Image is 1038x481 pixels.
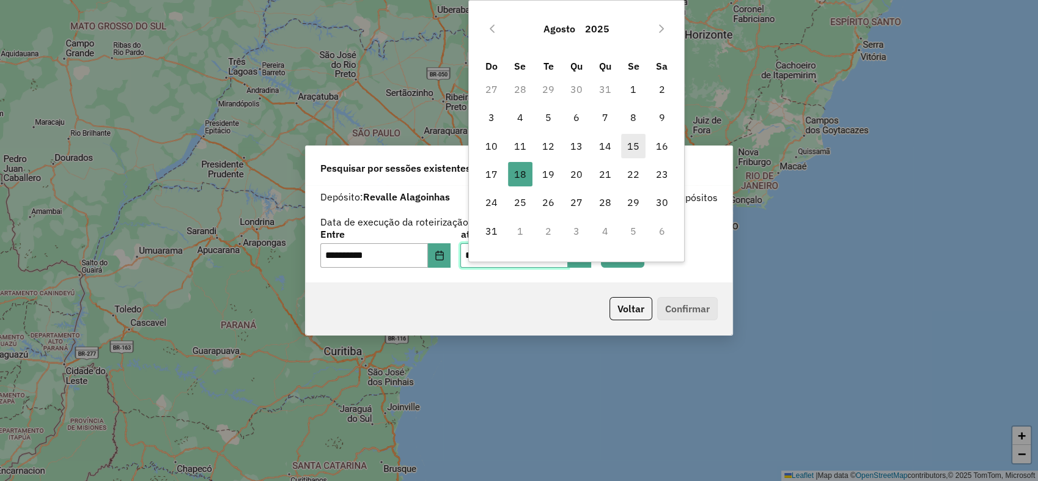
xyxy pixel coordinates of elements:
[619,75,647,103] td: 1
[479,219,504,243] span: 31
[562,75,591,103] td: 30
[564,190,589,215] span: 27
[564,134,589,158] span: 13
[619,217,647,245] td: 5
[619,160,647,188] td: 22
[482,19,502,39] button: Previous Month
[628,60,639,72] span: Se
[593,162,617,186] span: 21
[656,60,668,72] span: Sa
[477,160,506,188] td: 17
[543,60,553,72] span: Te
[460,227,591,241] label: até
[593,105,617,130] span: 7
[580,14,614,43] button: Choose Year
[506,132,534,160] td: 11
[534,160,562,188] td: 19
[621,162,646,186] span: 22
[508,105,532,130] span: 4
[591,103,619,131] td: 7
[621,190,646,215] span: 29
[534,188,562,216] td: 26
[506,217,534,245] td: 1
[591,160,619,188] td: 21
[506,75,534,103] td: 28
[593,134,617,158] span: 14
[506,188,534,216] td: 25
[564,105,589,130] span: 6
[647,160,675,188] td: 23
[562,103,591,131] td: 6
[536,134,561,158] span: 12
[591,188,619,216] td: 28
[591,132,619,160] td: 14
[479,134,504,158] span: 10
[647,103,675,131] td: 9
[485,60,498,72] span: Do
[649,190,674,215] span: 30
[536,162,561,186] span: 19
[621,105,646,130] span: 8
[619,103,647,131] td: 8
[647,217,675,245] td: 6
[514,60,526,72] span: Se
[477,132,506,160] td: 10
[506,103,534,131] td: 4
[477,217,506,245] td: 31
[320,189,450,204] label: Depósito:
[562,188,591,216] td: 27
[536,190,561,215] span: 26
[649,105,674,130] span: 9
[479,162,504,186] span: 17
[363,191,450,203] strong: Revalle Alagoinhas
[591,217,619,245] td: 4
[564,162,589,186] span: 20
[619,188,647,216] td: 29
[621,77,646,101] span: 1
[534,75,562,103] td: 29
[562,132,591,160] td: 13
[477,75,506,103] td: 27
[508,190,532,215] span: 25
[647,132,675,160] td: 16
[479,190,504,215] span: 24
[647,188,675,216] td: 30
[649,134,674,158] span: 16
[536,105,561,130] span: 5
[652,19,671,39] button: Next Month
[506,160,534,188] td: 18
[649,77,674,101] span: 2
[599,60,611,72] span: Qu
[593,190,617,215] span: 28
[477,103,506,131] td: 3
[428,243,451,268] button: Choose Date
[609,297,652,320] button: Voltar
[570,60,583,72] span: Qu
[534,132,562,160] td: 12
[647,75,675,103] td: 2
[479,105,504,130] span: 3
[619,132,647,160] td: 15
[534,103,562,131] td: 5
[621,134,646,158] span: 15
[508,162,532,186] span: 18
[508,134,532,158] span: 11
[562,217,591,245] td: 3
[477,188,506,216] td: 24
[591,75,619,103] td: 31
[562,160,591,188] td: 20
[320,227,451,241] label: Entre
[320,161,471,175] span: Pesquisar por sessões existentes
[320,215,471,229] label: Data de execução da roteirização:
[539,14,580,43] button: Choose Month
[649,162,674,186] span: 23
[534,217,562,245] td: 2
